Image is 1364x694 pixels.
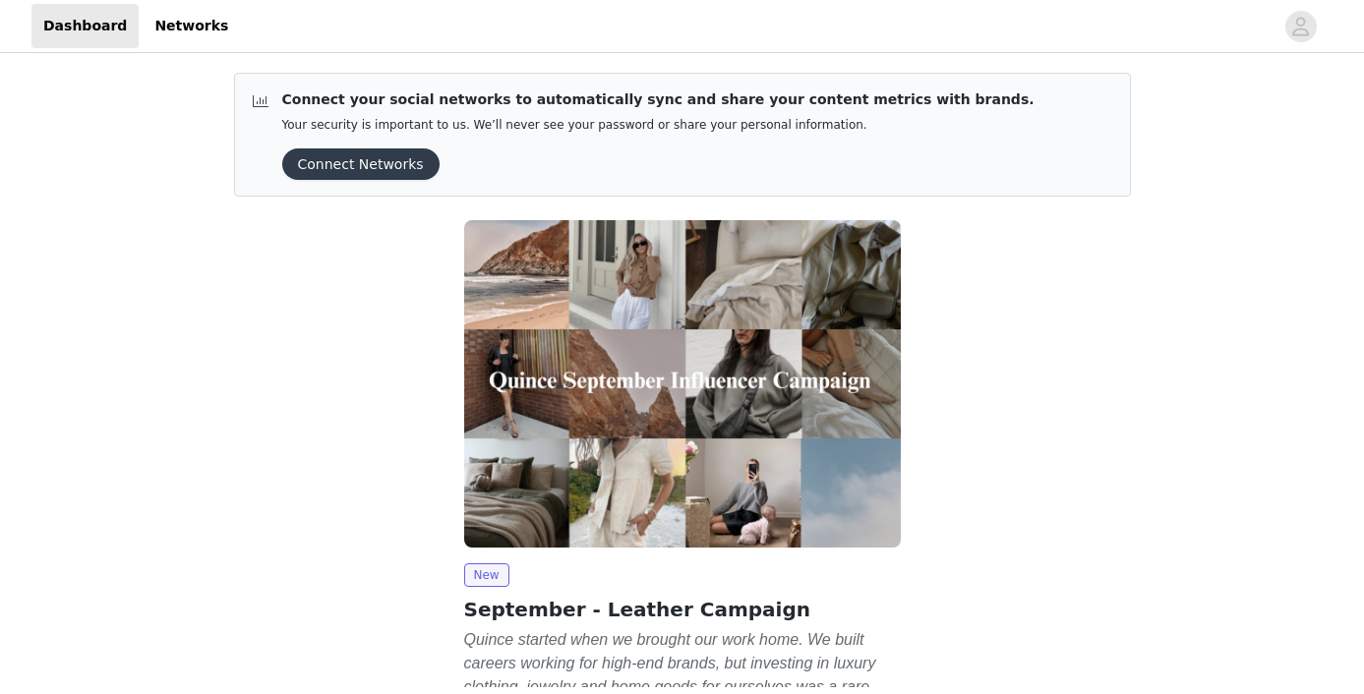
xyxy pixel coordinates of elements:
span: New [464,563,509,587]
img: Quince [464,220,901,548]
button: Connect Networks [282,148,440,180]
a: Dashboard [31,4,139,48]
div: avatar [1291,11,1310,42]
p: Your security is important to us. We’ll never see your password or share your personal information. [282,118,1035,133]
a: Networks [143,4,240,48]
h2: September - Leather Campaign [464,595,901,624]
p: Connect your social networks to automatically sync and share your content metrics with brands. [282,89,1035,110]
